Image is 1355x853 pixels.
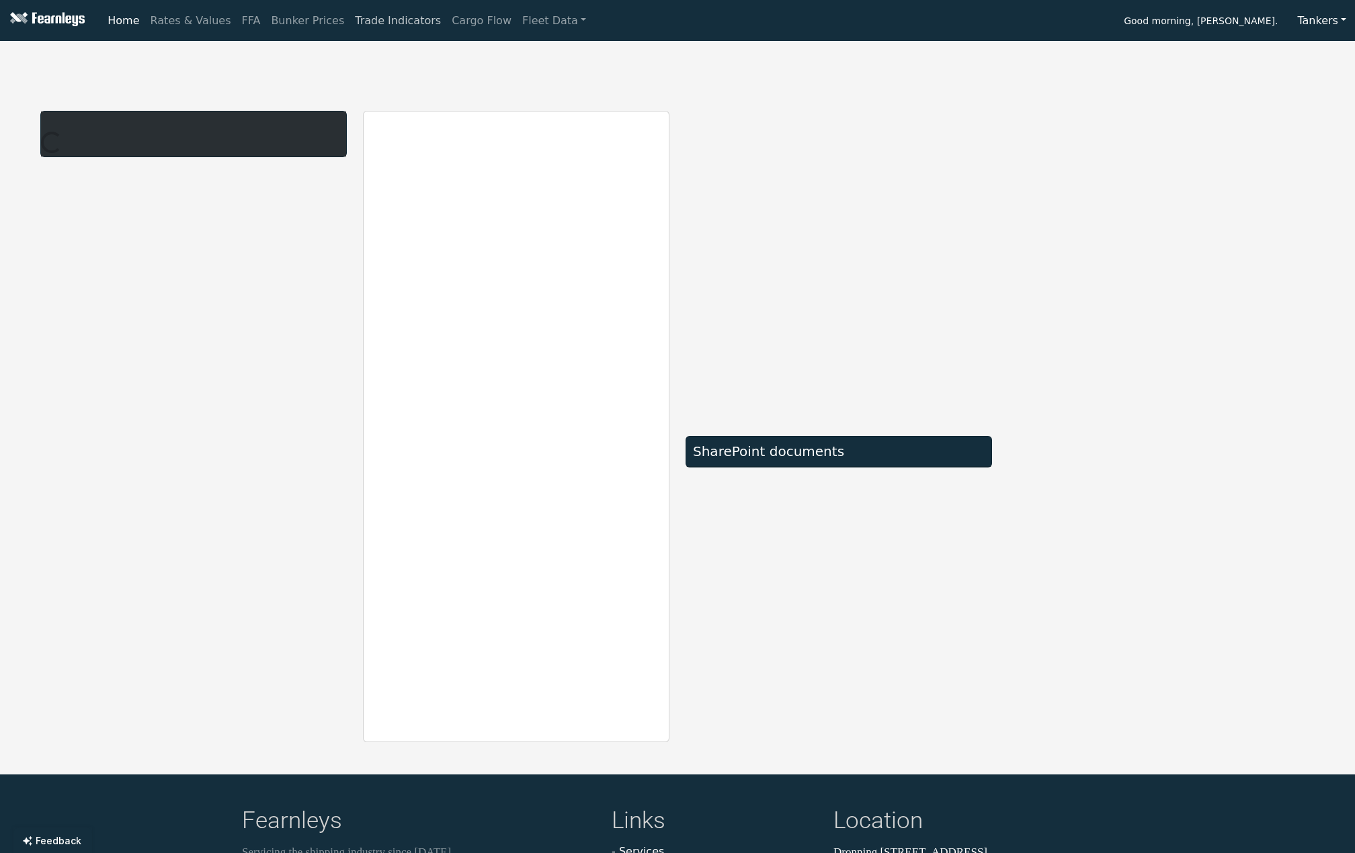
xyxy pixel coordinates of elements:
h4: Fearnleys [242,807,596,838]
span: Good morning, [PERSON_NAME]. [1124,11,1278,34]
a: Fleet Data [517,7,591,34]
a: Bunker Prices [265,7,350,34]
iframe: market overview TradingView widget [686,111,992,421]
h4: Links [612,807,817,838]
iframe: report archive [364,111,669,742]
a: Cargo Flow [446,7,517,34]
h4: Location [833,807,1113,838]
iframe: mini symbol-overview TradingView widget [1008,272,1315,420]
a: Home [102,7,145,34]
iframe: tickers TradingView widget [40,46,1315,95]
button: Tankers [1288,8,1355,34]
iframe: mini symbol-overview TradingView widget [1008,433,1315,581]
div: SharePoint documents [693,443,985,459]
iframe: mini symbol-overview TradingView widget [1008,594,1315,742]
iframe: mini symbol-overview TradingView widget [1008,111,1315,259]
a: Trade Indicators [350,7,446,34]
a: FFA [237,7,266,34]
a: Rates & Values [145,7,237,34]
img: Fearnleys Logo [7,12,85,29]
